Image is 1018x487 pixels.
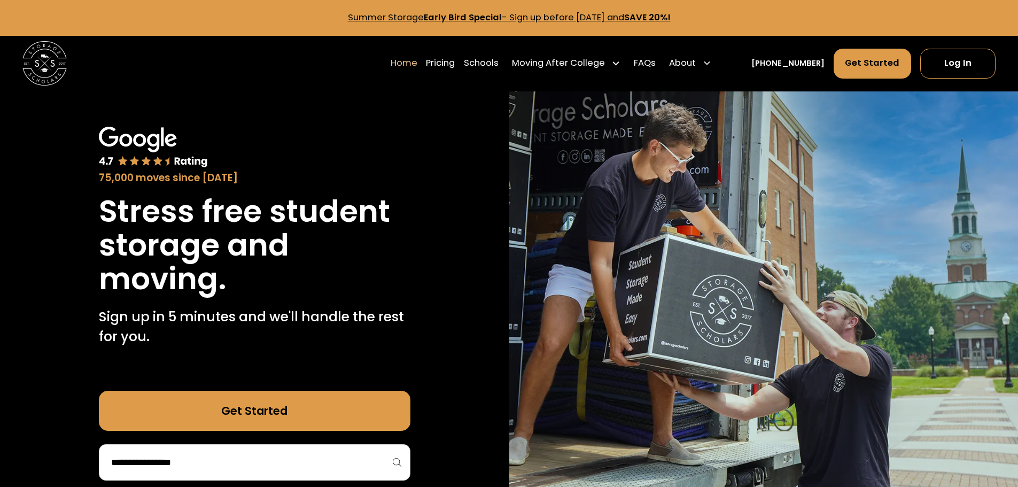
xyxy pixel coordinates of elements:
[99,391,410,431] a: Get Started
[22,41,67,86] img: Storage Scholars main logo
[669,57,696,70] div: About
[751,58,825,69] a: [PHONE_NUMBER]
[634,48,656,79] a: FAQs
[22,41,67,86] a: home
[99,127,208,168] img: Google 4.7 star rating
[348,11,671,24] a: Summer StorageEarly Bird Special- Sign up before [DATE] andSAVE 20%!
[508,48,625,79] div: Moving After College
[99,195,410,296] h1: Stress free student storage and moving.
[624,11,671,24] strong: SAVE 20%!
[834,49,912,79] a: Get Started
[99,307,410,347] p: Sign up in 5 minutes and we'll handle the rest for you.
[391,48,417,79] a: Home
[665,48,716,79] div: About
[512,57,605,70] div: Moving After College
[464,48,499,79] a: Schools
[426,48,455,79] a: Pricing
[99,171,410,185] div: 75,000 moves since [DATE]
[920,49,996,79] a: Log In
[424,11,502,24] strong: Early Bird Special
